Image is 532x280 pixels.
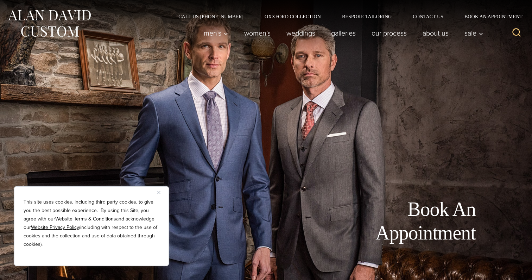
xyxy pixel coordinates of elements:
[157,191,160,194] img: Close
[254,14,331,19] a: Oxxford Collection
[204,30,228,37] span: Men’s
[464,30,483,37] span: Sale
[454,14,525,19] a: Book an Appointment
[415,26,457,40] a: About Us
[31,224,79,231] a: Website Privacy Policy
[157,188,166,197] button: Close
[7,8,91,39] img: Alan David Custom
[323,26,364,40] a: Galleries
[24,198,159,249] p: This site uses cookies, including third party cookies, to give you the best possible experience. ...
[168,14,254,19] a: Call Us [PHONE_NUMBER]
[508,25,525,42] button: View Search Form
[55,215,116,223] a: Website Terms & Conditions
[331,14,402,19] a: Bespoke Tailoring
[196,26,487,40] nav: Primary Navigation
[402,14,454,19] a: Contact Us
[364,26,415,40] a: Our Process
[236,26,279,40] a: Women’s
[317,198,476,245] h1: Book An Appointment
[279,26,323,40] a: weddings
[168,14,525,19] nav: Secondary Navigation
